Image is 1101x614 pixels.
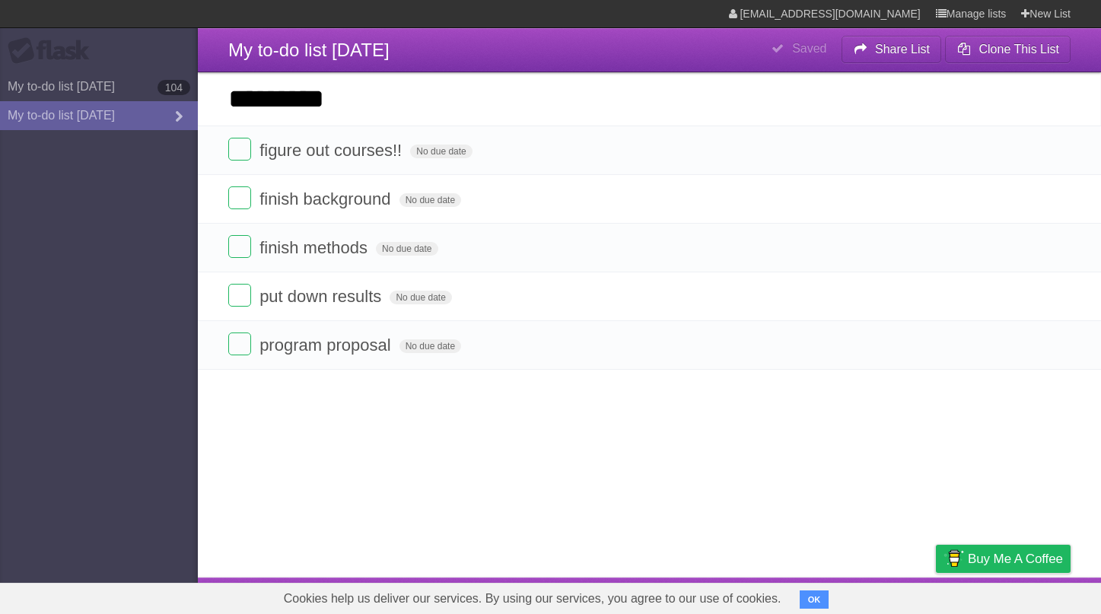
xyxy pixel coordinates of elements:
span: Buy me a coffee [968,546,1063,572]
b: Saved [792,42,826,55]
span: No due date [390,291,451,304]
a: Terms [864,581,898,610]
span: program proposal [259,336,394,355]
a: Privacy [916,581,956,610]
span: figure out courses!! [259,141,406,160]
b: Clone This List [978,43,1059,56]
label: Done [228,138,251,161]
span: No due date [376,242,438,256]
span: No due date [410,145,472,158]
span: Cookies help us deliver our services. By using our services, you agree to our use of cookies. [269,584,797,614]
a: Developers [784,581,845,610]
span: No due date [399,193,461,207]
b: 104 [158,80,190,95]
span: finish background [259,189,394,208]
a: About [733,581,765,610]
div: Flask [8,37,99,65]
button: OK [800,590,829,609]
span: My to-do list [DATE] [228,40,390,60]
button: Clone This List [945,36,1071,63]
button: Share List [842,36,942,63]
span: No due date [399,339,461,353]
span: put down results [259,287,385,306]
span: finish methods [259,238,371,257]
label: Done [228,332,251,355]
b: Share List [875,43,930,56]
label: Done [228,186,251,209]
label: Done [228,235,251,258]
a: Buy me a coffee [936,545,1071,573]
a: Suggest a feature [975,581,1071,610]
label: Done [228,284,251,307]
img: Buy me a coffee [943,546,964,571]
